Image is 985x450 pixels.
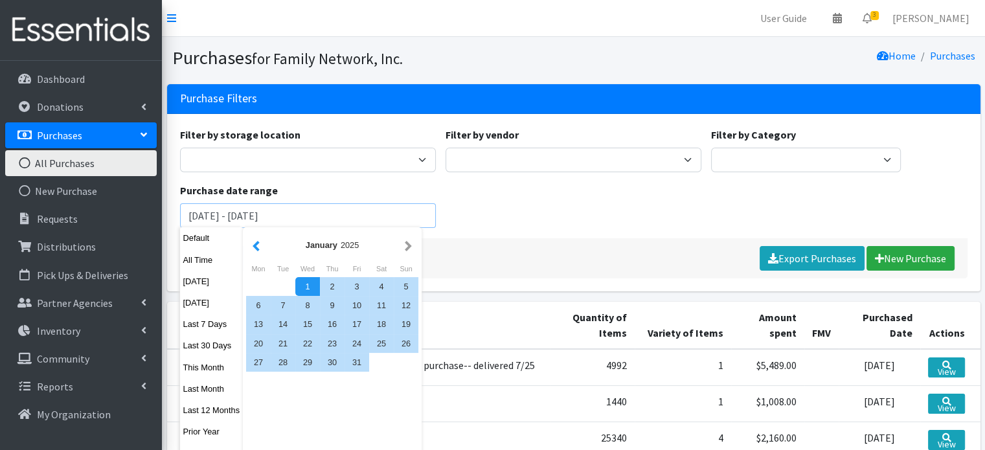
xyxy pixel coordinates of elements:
[320,260,345,277] div: Thursday
[295,315,320,333] div: 15
[930,49,975,62] a: Purchases
[180,183,278,198] label: Purchase date range
[271,260,295,277] div: Tuesday
[5,178,157,204] a: New Purchase
[180,293,243,312] button: [DATE]
[345,260,369,277] div: Friday
[295,296,320,315] div: 8
[37,129,82,142] p: Purchases
[306,240,337,250] strong: January
[635,385,731,422] td: 1
[180,251,243,269] button: All Time
[750,5,817,31] a: User Guide
[928,394,964,414] a: View
[711,127,796,142] label: Filter by Category
[271,334,295,353] div: 21
[271,315,295,333] div: 14
[394,315,418,333] div: 19
[37,100,84,113] p: Donations
[870,11,879,20] span: 3
[550,349,635,386] td: 4992
[37,212,78,225] p: Requests
[731,349,804,386] td: $5,489.00
[180,229,243,247] button: Default
[760,246,865,271] a: Export Purchases
[347,349,549,386] td: Brookies wipes purchase-- delivered 7/25
[320,277,345,296] div: 2
[5,318,157,344] a: Inventory
[246,260,271,277] div: Monday
[369,277,394,296] div: 4
[446,127,519,142] label: Filter by vendor
[246,334,271,353] div: 20
[5,122,157,148] a: Purchases
[37,408,111,421] p: My Organization
[852,5,882,31] a: 3
[839,349,920,386] td: [DATE]
[5,94,157,120] a: Donations
[345,334,369,353] div: 24
[882,5,980,31] a: [PERSON_NAME]
[180,336,243,355] button: Last 30 Days
[394,260,418,277] div: Sunday
[5,401,157,427] a: My Organization
[37,324,80,337] p: Inventory
[5,234,157,260] a: Distributions
[167,385,260,422] td: DYPER
[271,296,295,315] div: 7
[252,49,403,68] small: for Family Network, Inc.
[928,357,964,377] a: View
[180,272,243,291] button: [DATE]
[180,127,300,142] label: Filter by storage location
[271,353,295,372] div: 28
[320,334,345,353] div: 23
[345,315,369,333] div: 17
[320,296,345,315] div: 9
[635,349,731,386] td: 1
[180,315,243,333] button: Last 7 Days
[635,302,731,349] th: Variety of Items
[5,290,157,316] a: Partner Agencies
[5,346,157,372] a: Community
[5,66,157,92] a: Dashboard
[320,315,345,333] div: 16
[920,302,980,349] th: Actions
[172,47,569,69] h1: Purchases
[37,380,73,393] p: Reports
[295,353,320,372] div: 29
[180,422,243,441] button: Prior Year
[394,296,418,315] div: 12
[369,315,394,333] div: 18
[394,334,418,353] div: 26
[5,8,157,52] img: HumanEssentials
[839,302,920,349] th: Purchased Date
[731,302,804,349] th: Amount spent
[37,73,85,85] p: Dashboard
[295,334,320,353] div: 22
[180,92,257,106] h3: Purchase Filters
[877,49,916,62] a: Home
[5,374,157,399] a: Reports
[839,385,920,422] td: [DATE]
[246,353,271,372] div: 27
[295,277,320,296] div: 1
[550,385,635,422] td: 1440
[37,297,113,309] p: Partner Agencies
[369,296,394,315] div: 11
[295,260,320,277] div: Wednesday
[345,353,369,372] div: 31
[167,349,260,386] td: HDI/Brookies
[347,302,549,349] th: Comments
[180,358,243,377] button: This Month
[345,296,369,315] div: 10
[928,430,964,450] a: View
[394,277,418,296] div: 5
[804,302,839,349] th: FMV
[320,353,345,372] div: 30
[180,379,243,398] button: Last Month
[5,150,157,176] a: All Purchases
[866,246,955,271] a: New Purchase
[246,315,271,333] div: 13
[246,296,271,315] div: 6
[167,302,260,349] th: Purchases from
